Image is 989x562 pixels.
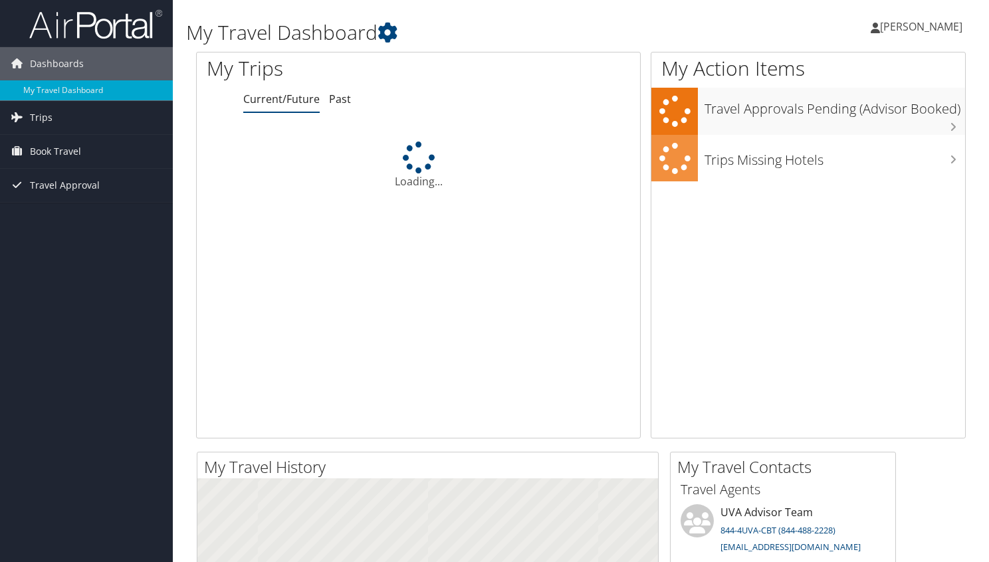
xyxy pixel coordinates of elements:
a: Travel Approvals Pending (Advisor Booked) [651,88,965,135]
a: [PERSON_NAME] [871,7,976,47]
h3: Travel Agents [681,480,885,499]
span: Book Travel [30,135,81,168]
h2: My Travel Contacts [677,456,895,478]
h1: My Trips [207,54,445,82]
a: Current/Future [243,92,320,106]
h3: Travel Approvals Pending (Advisor Booked) [705,93,965,118]
span: Trips [30,101,53,134]
span: Dashboards [30,47,84,80]
h1: My Travel Dashboard [186,19,713,47]
span: [PERSON_NAME] [880,19,962,34]
div: Loading... [197,141,640,189]
h2: My Travel History [204,456,658,478]
a: 844-4UVA-CBT (844-488-2228) [720,524,835,536]
li: UVA Advisor Team [674,504,892,559]
a: Trips Missing Hotels [651,135,965,182]
a: Past [329,92,351,106]
span: Travel Approval [30,169,100,202]
h3: Trips Missing Hotels [705,144,965,169]
a: [EMAIL_ADDRESS][DOMAIN_NAME] [720,541,861,553]
img: airportal-logo.png [29,9,162,40]
h1: My Action Items [651,54,965,82]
